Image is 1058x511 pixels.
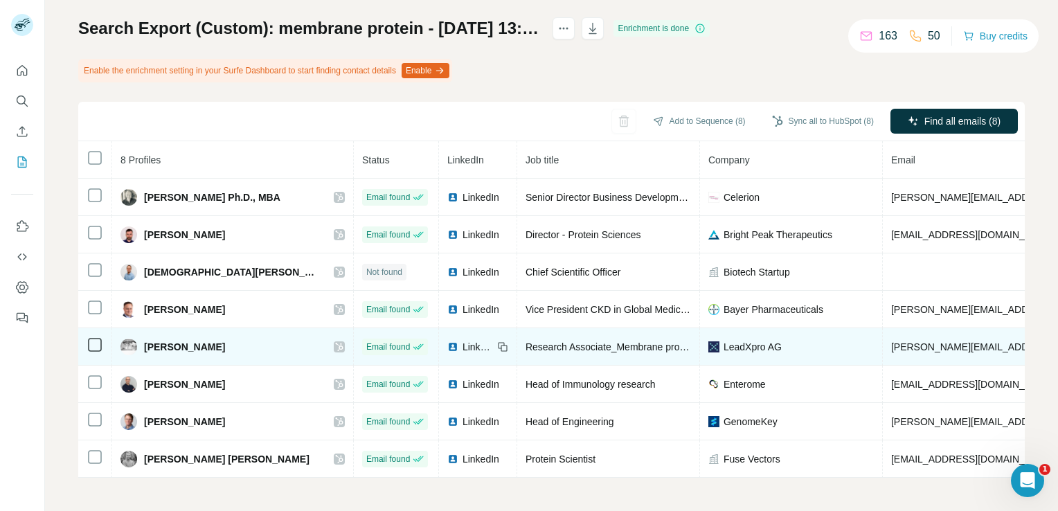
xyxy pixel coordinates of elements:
span: LinkedIn [463,452,499,466]
span: Director - Protein Sciences [526,229,641,240]
button: Add to Sequence (8) [643,111,755,132]
span: Protein Scientist [526,454,595,465]
span: Senior Director Business Development - Global Early Clinical Development Solutions [526,192,890,203]
div: Enable the enrichment setting in your Surfe Dashboard to start finding contact details [78,59,452,82]
img: LinkedIn logo [447,229,458,240]
span: [EMAIL_ADDRESS][DOMAIN_NAME] [891,379,1055,390]
button: Sync all to HubSpot (8) [762,111,884,132]
button: Buy credits [963,26,1028,46]
span: LeadXpro AG [724,340,782,354]
span: Bayer Pharmaceuticals [724,303,823,316]
img: Avatar [120,264,137,280]
span: LinkedIn [463,340,493,354]
img: company-logo [708,304,719,315]
div: Enrichment is done [613,20,710,37]
span: [DEMOGRAPHIC_DATA][PERSON_NAME] [144,265,320,279]
img: Avatar [120,339,137,355]
span: Email found [366,228,410,241]
span: [PERSON_NAME] [144,340,225,354]
button: Dashboard [11,275,33,300]
h1: Search Export (Custom): membrane protein - [DATE] 13:03 [78,17,540,39]
img: LinkedIn logo [447,379,458,390]
span: GenomeKey [724,415,778,429]
span: LinkedIn [463,190,499,204]
span: Company [708,154,750,165]
span: [EMAIL_ADDRESS][DOMAIN_NAME] [891,229,1055,240]
img: company-logo [708,192,719,203]
img: LinkedIn logo [447,192,458,203]
span: Job title [526,154,559,165]
span: Email found [366,191,410,204]
span: Bright Peak Therapeutics [724,228,832,242]
p: 163 [879,28,897,44]
span: [PERSON_NAME] [144,415,225,429]
span: LinkedIn [463,303,499,316]
span: [PERSON_NAME] Ph.D., MBA [144,190,280,204]
span: Enterome [724,377,766,391]
span: LinkedIn [463,377,499,391]
span: [PERSON_NAME] [144,303,225,316]
img: LinkedIn logo [447,416,458,427]
img: company-logo [708,229,719,240]
button: Enrich CSV [11,119,33,144]
button: Enable [402,63,449,78]
img: LinkedIn logo [447,304,458,315]
img: Avatar [120,451,137,467]
img: Avatar [120,189,137,206]
span: [PERSON_NAME] [144,377,225,391]
span: Email found [366,303,410,316]
span: Email found [366,415,410,428]
span: Biotech Startup [724,265,790,279]
span: Celerion [724,190,760,204]
span: Email found [366,341,410,353]
img: LinkedIn logo [447,341,458,352]
span: Fuse Vectors [724,452,780,466]
img: Avatar [120,226,137,243]
span: LinkedIn [463,265,499,279]
img: Avatar [120,301,137,318]
button: Feedback [11,305,33,330]
img: company-logo [708,416,719,427]
span: 1 [1039,464,1050,475]
img: LinkedIn logo [447,454,458,465]
img: company-logo [708,341,719,352]
button: Use Surfe on LinkedIn [11,214,33,239]
span: Not found [366,266,402,278]
span: Email [891,154,915,165]
img: LinkedIn logo [447,267,458,278]
span: Head of Engineering [526,416,614,427]
span: Status [362,154,390,165]
button: My lists [11,150,33,174]
span: [PERSON_NAME] [144,228,225,242]
span: LinkedIn [447,154,484,165]
img: Avatar [120,376,137,393]
p: 50 [928,28,940,44]
img: Avatar [120,413,137,430]
span: [PERSON_NAME] [PERSON_NAME] [144,452,310,466]
span: LinkedIn [463,228,499,242]
img: company-logo [708,379,719,390]
button: actions [553,17,575,39]
span: Find all emails (8) [924,114,1001,128]
span: LinkedIn [463,415,499,429]
span: Email found [366,378,410,391]
span: Email found [366,453,410,465]
span: 8 Profiles [120,154,161,165]
span: [EMAIL_ADDRESS][DOMAIN_NAME] [891,454,1055,465]
button: Use Surfe API [11,244,33,269]
span: Chief Scientific Officer [526,267,620,278]
button: Find all emails (8) [890,109,1018,134]
button: Search [11,89,33,114]
span: Research Associate_Membrane protein purification [526,341,745,352]
span: Head of Immunology research [526,379,656,390]
iframe: Intercom live chat [1011,464,1044,497]
span: Vice President CKD in Global Medical Affairs [526,304,717,315]
button: Quick start [11,58,33,83]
